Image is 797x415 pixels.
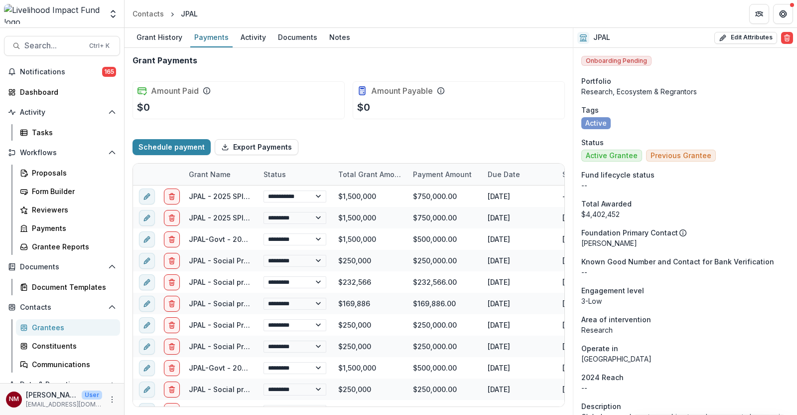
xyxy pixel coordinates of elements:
button: edit [139,253,155,269]
button: Notifications165 [4,64,120,80]
span: Active Grantee [586,152,638,160]
button: Delete [781,32,793,44]
div: Status [258,169,292,180]
div: $500,000.00 [407,228,482,250]
div: $750,000.00 [407,186,482,207]
a: Payments [190,28,233,47]
div: Tasks [32,127,112,138]
a: JPAL - Social protection - 2024 additional research Grant [189,299,390,308]
h2: Amount Paid [151,86,199,96]
div: [DATE] [556,336,631,357]
div: [DATE] [482,186,556,207]
div: Grant History [133,30,186,44]
div: Documents [274,30,321,44]
div: Constituents [32,341,112,351]
button: delete [164,360,180,376]
button: edit [139,210,155,226]
div: $1,500,000 [332,357,407,379]
div: Grantee Reports [32,241,112,252]
div: [DATE] [556,207,631,228]
a: JPAL - Social Protection - 2023 Grant [189,321,319,329]
div: [DATE] [482,336,556,357]
span: Operate in [581,343,618,354]
button: delete [164,274,180,290]
div: Notes [325,30,354,44]
a: Constituents [16,338,120,354]
div: Payment Amount [407,164,482,185]
div: Grant Name [183,169,237,180]
img: Livelihood Impact Fund logo [4,4,102,24]
div: Due Date [482,164,556,185]
a: Grant History [133,28,186,47]
p: [PERSON_NAME] [26,390,78,400]
div: Communications [32,359,112,370]
button: Open entity switcher [106,4,120,24]
button: Get Help [773,4,793,24]
div: [DATE] [556,250,631,271]
button: Edit Attributes [714,32,777,44]
span: Active [585,119,607,128]
div: Grant Name [183,164,258,185]
span: 2024 Reach [581,372,624,383]
div: [DATE] [556,357,631,379]
div: Form Builder [32,186,112,197]
a: Reviewers [16,202,120,218]
div: Status [258,164,332,185]
div: Payments [32,223,112,233]
div: $500,000.00 [407,357,482,379]
p: -- [581,180,789,191]
button: Search... [4,36,120,56]
button: More [106,394,118,406]
a: JPAL - Social Protection Intiative - 2023 additional grant [189,342,386,351]
p: User [82,391,102,400]
button: edit [139,382,155,398]
div: [DATE] [556,228,631,250]
button: delete [164,253,180,269]
span: Workflows [20,149,104,157]
div: $4,402,452 [581,209,789,219]
button: edit [139,274,155,290]
button: Open Data & Reporting [4,377,120,393]
div: Due Date [482,169,526,180]
div: [DATE] [482,207,556,228]
button: delete [164,210,180,226]
button: delete [164,231,180,247]
div: [DATE] [482,228,556,250]
div: $250,000.00 [407,336,482,357]
div: $250,000.00 [407,379,482,400]
span: Documents [20,263,104,271]
a: Payments [16,220,120,236]
span: Fund lifecycle status [581,170,655,180]
span: Known Good Number and Contact for Bank Verification [581,256,774,267]
p: [PERSON_NAME] [581,238,789,248]
div: [DATE] [556,293,631,314]
span: Activity [20,108,104,117]
div: [DATE] [482,293,556,314]
button: Open Contacts [4,299,120,315]
div: Activity [237,30,270,44]
a: Grantees [16,319,120,336]
a: Grantee Reports [16,238,120,255]
span: Onboarding Pending [581,56,652,66]
div: Total Grant Amount [332,164,407,185]
button: Open Workflows [4,145,120,161]
div: Payment Amount [407,169,478,180]
span: Previous Grantee [651,152,711,160]
p: -- [581,267,789,277]
div: $250,000 [332,379,407,400]
button: delete [164,339,180,355]
div: $750,000.00 [407,207,482,228]
h2: JPAL [593,33,610,42]
span: Search... [24,41,83,50]
a: JPAL - Social Protection - 2024 Grant [189,256,320,265]
a: JPAL - 2025 SPI/[PERSON_NAME] [189,192,303,201]
a: Proposals [16,165,120,181]
a: Document Templates [16,279,120,295]
div: $250,000.00 [407,250,482,271]
p: [GEOGRAPHIC_DATA] [581,354,789,364]
div: $1,500,000 [332,207,407,228]
button: Open Activity [4,104,120,120]
span: Portfolio [581,76,611,86]
div: Reviewers [32,205,112,215]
